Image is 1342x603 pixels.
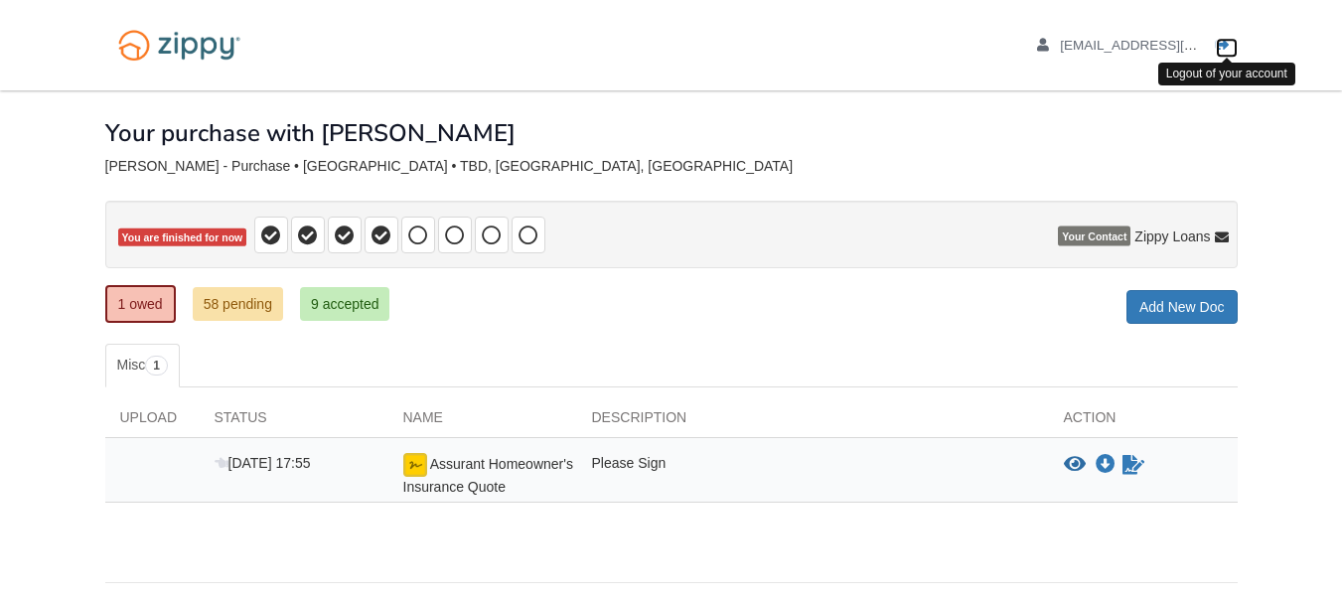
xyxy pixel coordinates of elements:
[105,407,200,437] div: Upload
[577,407,1049,437] div: Description
[1049,407,1238,437] div: Action
[1096,457,1116,473] a: Download Assurant Homeowner's Insurance Quote
[105,285,176,323] a: 1 owed
[577,453,1049,497] div: Please Sign
[1216,38,1238,58] a: Log out
[1158,63,1295,85] div: Logout of your account
[403,453,427,477] img: Ready for you to esign
[105,158,1238,175] div: [PERSON_NAME] - Purchase • [GEOGRAPHIC_DATA] • TBD, [GEOGRAPHIC_DATA], [GEOGRAPHIC_DATA]
[1120,453,1146,477] a: Sign Form
[200,407,388,437] div: Status
[1126,290,1238,324] a: Add New Doc
[388,407,577,437] div: Name
[1058,226,1130,246] span: Your Contact
[403,456,573,495] span: Assurant Homeowner's Insurance Quote
[215,455,311,471] span: [DATE] 17:55
[1064,455,1086,475] button: View Assurant Homeowner's Insurance Quote
[300,287,390,321] a: 9 accepted
[1060,38,1287,53] span: zach.stephenson99@gmail.com
[145,356,168,376] span: 1
[118,228,247,247] span: You are finished for now
[1134,226,1210,246] span: Zippy Loans
[193,287,283,321] a: 58 pending
[105,344,180,387] a: Misc
[105,120,516,146] h1: Your purchase with [PERSON_NAME]
[1037,38,1288,58] a: edit profile
[105,20,253,71] img: Logo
